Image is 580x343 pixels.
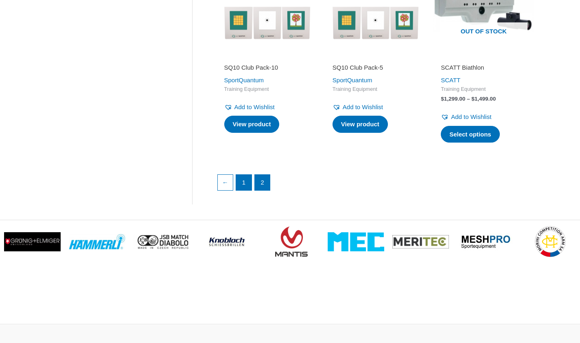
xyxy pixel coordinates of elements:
h2: SQ10 Club Pack-5 [333,64,418,72]
a: SQ10 Club Pack-10 [224,64,310,75]
span: Training Equipment [333,86,418,93]
h2: SCATT Biathlon [441,64,526,72]
iframe: Customer reviews powered by Trustpilot [441,52,526,62]
a: ← [218,175,233,190]
a: SQ10 Club Pack-5 [333,64,418,75]
span: Add to Wishlist [451,113,491,120]
a: SCATT Biathlon [441,64,526,75]
a: Add to Wishlist [224,101,275,113]
span: Training Equipment [441,86,526,93]
a: Read more about “SQ10 Club Pack-10” [224,116,280,133]
nav: Product Pagination [217,174,534,195]
bdi: 1,499.00 [471,96,496,102]
a: Select options for “SCATT Biathlon” [441,126,500,143]
a: SportQuantum [333,77,372,84]
span: Out of stock [440,22,527,41]
span: $ [441,96,444,102]
h2: SQ10 Club Pack-10 [224,64,310,72]
bdi: 1,299.00 [441,96,465,102]
a: Add to Wishlist [333,101,383,113]
a: Page 1 [236,175,252,190]
span: Add to Wishlist [343,103,383,110]
span: Training Equipment [224,86,310,93]
span: $ [471,96,475,102]
a: SCATT [441,77,460,84]
a: SportQuantum [224,77,264,84]
iframe: Customer reviews powered by Trustpilot [333,52,418,62]
iframe: Customer reviews powered by Trustpilot [224,52,310,62]
span: Page 2 [255,175,270,190]
span: – [467,96,470,102]
span: Add to Wishlist [234,103,275,110]
a: Read more about “SQ10 Club Pack-5” [333,116,388,133]
a: Add to Wishlist [441,111,491,123]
